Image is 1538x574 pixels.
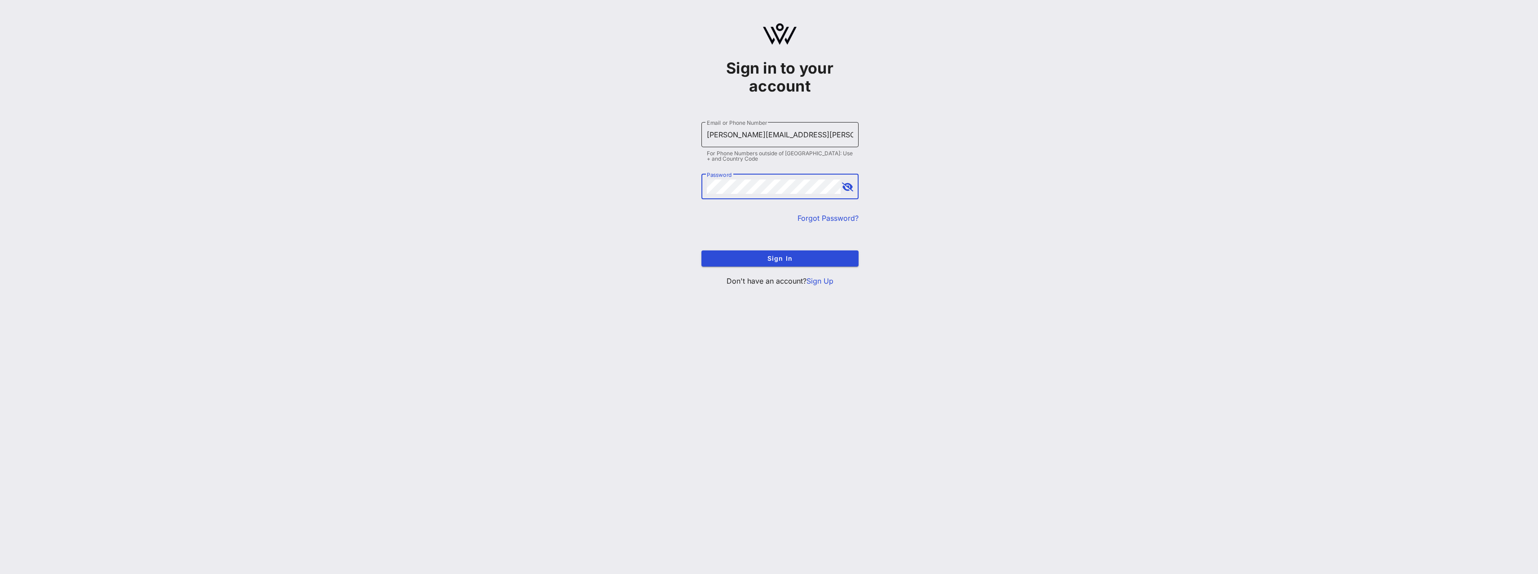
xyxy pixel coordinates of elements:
label: Email or Phone Number [707,119,767,126]
p: Don't have an account? [701,276,859,286]
h1: Sign in to your account [701,59,859,95]
button: Sign In [701,250,859,267]
label: Password [707,171,732,178]
img: logo.svg [763,23,797,45]
button: append icon [842,183,853,192]
a: Forgot Password? [798,214,859,223]
span: Sign In [709,254,851,262]
div: For Phone Numbers outside of [GEOGRAPHIC_DATA]: Use + and Country Code [707,151,853,162]
a: Sign Up [806,276,833,285]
